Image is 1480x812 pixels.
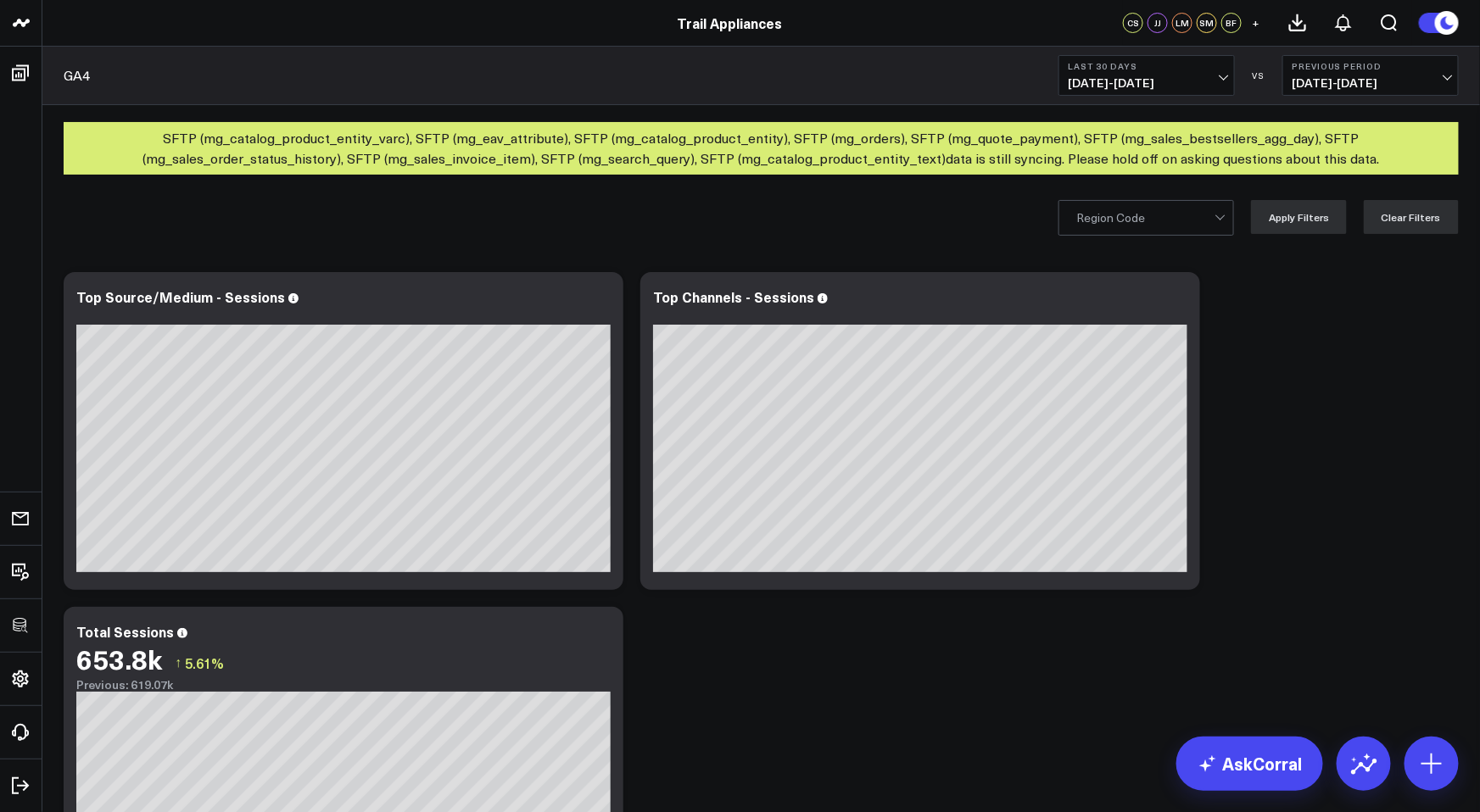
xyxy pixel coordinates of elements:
[1172,13,1192,33] div: LM
[653,287,814,306] div: Top Channels - Sessions
[1221,13,1242,33] div: BF
[1364,200,1459,234] button: Clear Filters
[1292,61,1449,71] b: Previous Period
[76,622,174,641] div: Total Sessions
[1148,13,1168,33] div: JJ
[1123,13,1143,33] div: CS
[1176,737,1323,791] a: AskCorral
[1253,17,1260,29] span: +
[76,287,285,306] div: Top Source/Medium - Sessions
[677,14,782,32] a: Trail Appliances
[175,652,182,674] span: ↑
[1251,200,1347,234] button: Apply Filters
[1282,55,1459,96] button: Previous Period[DATE]-[DATE]
[1197,13,1217,33] div: SM
[1068,76,1226,90] span: [DATE] - [DATE]
[1058,55,1235,96] button: Last 30 Days[DATE]-[DATE]
[64,66,90,85] a: GA4
[76,643,162,674] div: 653.8k
[76,678,611,692] div: Previous: 619.07k
[64,122,1459,175] div: SFTP (mg_catalog_product_entity_varc), SFTP (mg_eav_attribute), SFTP (mg_catalog_product_entity),...
[185,653,224,672] span: 5.61%
[1292,76,1449,90] span: [DATE] - [DATE]
[1243,70,1274,81] div: VS
[1246,13,1266,33] button: +
[1068,61,1226,71] b: Last 30 Days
